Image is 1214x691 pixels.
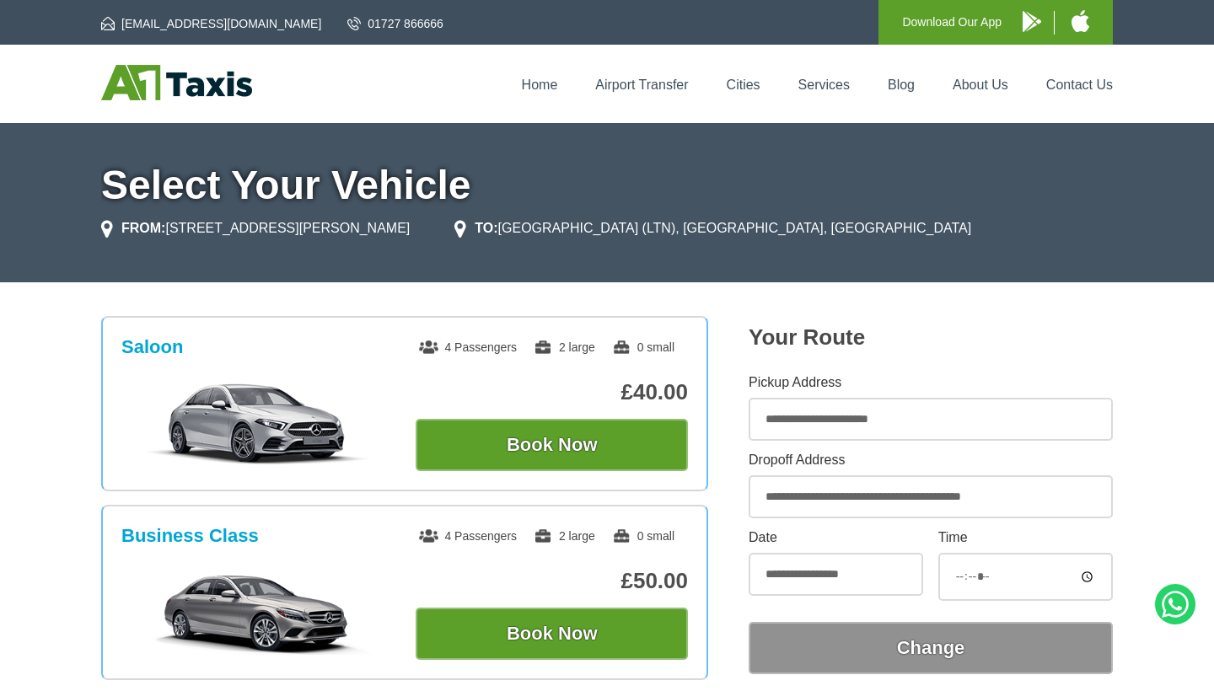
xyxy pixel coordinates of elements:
a: Contact Us [1046,78,1113,92]
h3: Business Class [121,525,259,547]
a: Cities [727,78,760,92]
button: Change [749,622,1113,674]
img: A1 Taxis Android App [1023,11,1041,32]
a: Home [522,78,558,92]
span: 0 small [612,529,674,543]
h3: Saloon [121,336,183,358]
a: About Us [953,78,1008,92]
img: Business Class [131,570,384,655]
p: £50.00 [416,568,688,594]
label: Dropoff Address [749,453,1113,467]
li: [GEOGRAPHIC_DATA] (LTN), [GEOGRAPHIC_DATA], [GEOGRAPHIC_DATA] [454,218,971,238]
a: Services [798,78,850,92]
button: Book Now [416,608,688,660]
h2: Your Route [749,324,1113,351]
span: 2 large [534,529,595,543]
p: Download Our App [902,12,1002,33]
label: Time [938,531,1113,544]
p: £40.00 [416,379,688,405]
li: [STREET_ADDRESS][PERSON_NAME] [101,218,410,238]
a: Airport Transfer [595,78,688,92]
span: 4 Passengers [419,529,517,543]
button: Book Now [416,419,688,471]
span: 2 large [534,340,595,354]
img: A1 Taxis St Albans LTD [101,65,252,100]
label: Date [749,531,923,544]
img: A1 Taxis iPhone App [1072,10,1089,32]
strong: TO: [475,221,497,235]
span: 4 Passengers [419,340,517,354]
span: 0 small [612,340,674,354]
a: 01727 866666 [347,15,443,32]
h1: Select Your Vehicle [101,165,1113,206]
strong: FROM: [121,221,165,235]
a: [EMAIL_ADDRESS][DOMAIN_NAME] [101,15,321,32]
img: Saloon [131,382,384,466]
a: Blog [888,78,915,92]
label: Pickup Address [749,376,1113,389]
